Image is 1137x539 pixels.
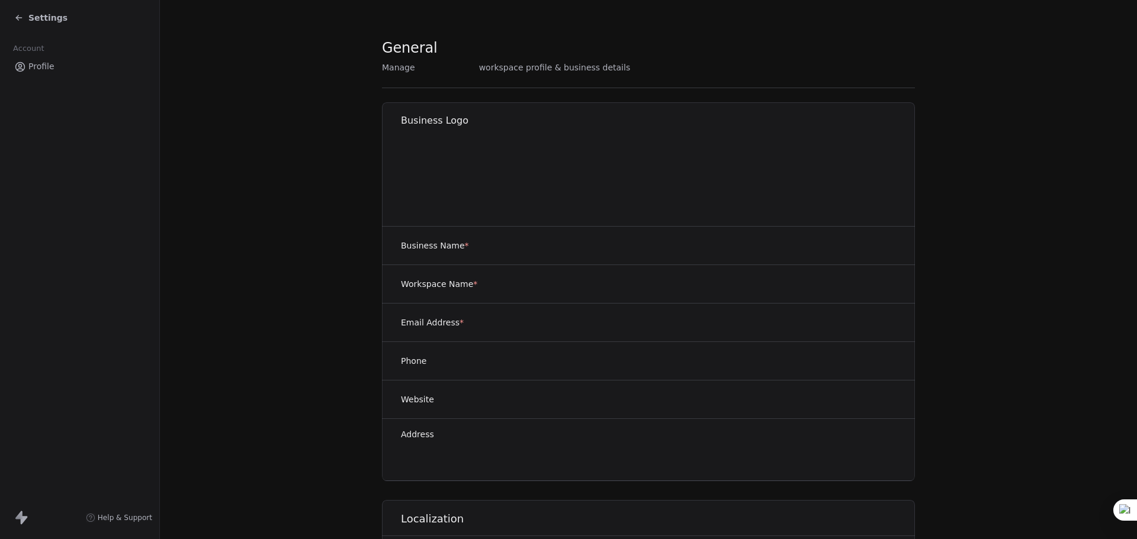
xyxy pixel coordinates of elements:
[28,60,54,73] span: Profile
[86,513,152,522] a: Help & Support
[382,62,415,73] span: Manage
[401,317,464,328] label: Email Address
[9,57,150,76] a: Profile
[98,513,152,522] span: Help & Support
[401,355,426,367] label: Phone
[401,428,434,440] label: Address
[401,278,477,290] label: Workspace Name
[28,12,68,24] span: Settings
[479,62,631,73] span: workspace profile & business details
[382,39,438,57] span: General
[401,512,916,526] h1: Localization
[401,114,916,127] h1: Business Logo
[14,12,68,24] a: Settings
[8,40,49,57] span: Account
[401,240,469,251] label: Business Name
[401,393,434,405] label: Website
